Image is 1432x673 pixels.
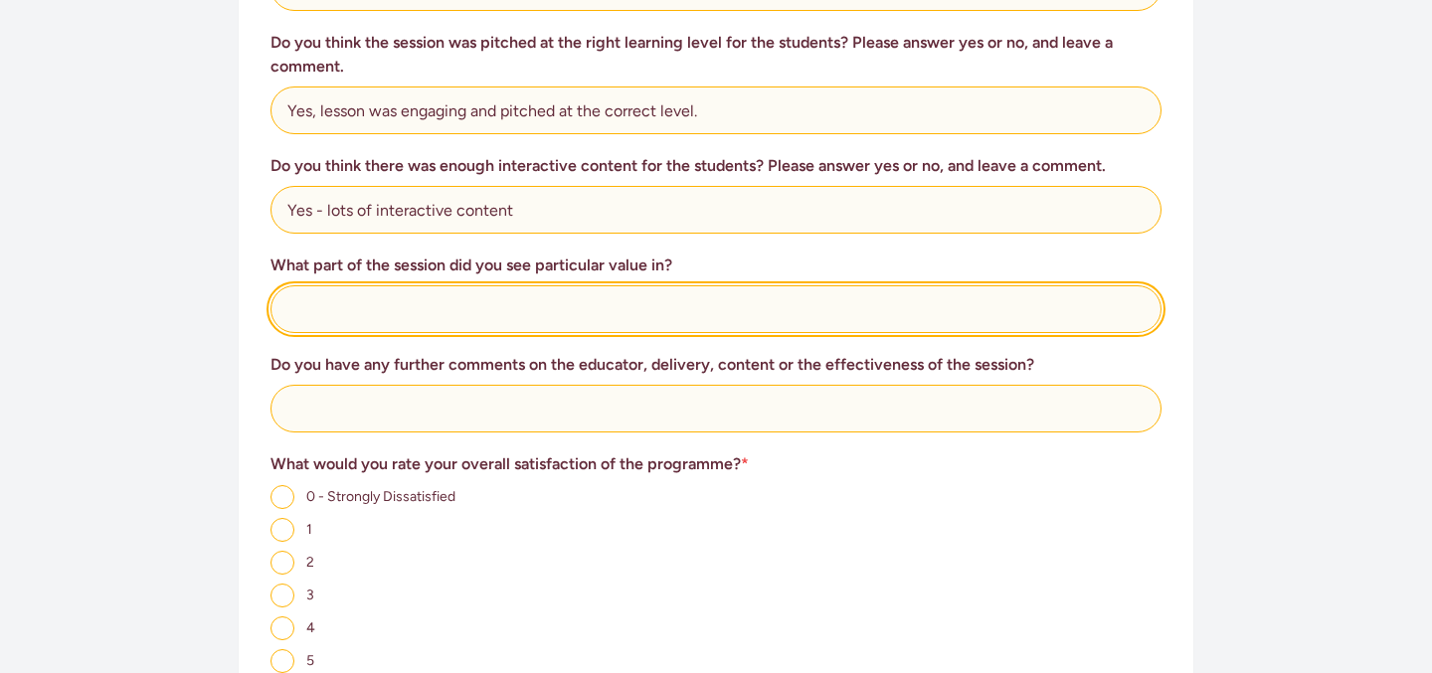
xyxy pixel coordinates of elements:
input: 1 [270,518,294,542]
input: 4 [270,616,294,640]
h3: What would you rate your overall satisfaction of the programme? [270,452,1162,476]
input: 5 [270,649,294,673]
input: 0 - Strongly Dissatisfied [270,485,294,509]
h3: Do you have any further comments on the educator, delivery, content or the effectiveness of the s... [270,353,1162,377]
input: 2 [270,551,294,575]
span: 5 [306,652,314,669]
h3: What part of the session did you see particular value in? [270,253,1162,277]
input: 3 [270,584,294,607]
span: 1 [306,521,312,538]
h3: Do you think there was enough interactive content for the students? Please answer yes or no, and ... [270,154,1162,178]
span: 4 [306,619,315,636]
span: 2 [306,554,314,571]
span: 3 [306,587,314,603]
span: 0 - Strongly Dissatisfied [306,488,455,505]
h3: Do you think the session was pitched at the right learning level for the students? Please answer ... [270,31,1162,79]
